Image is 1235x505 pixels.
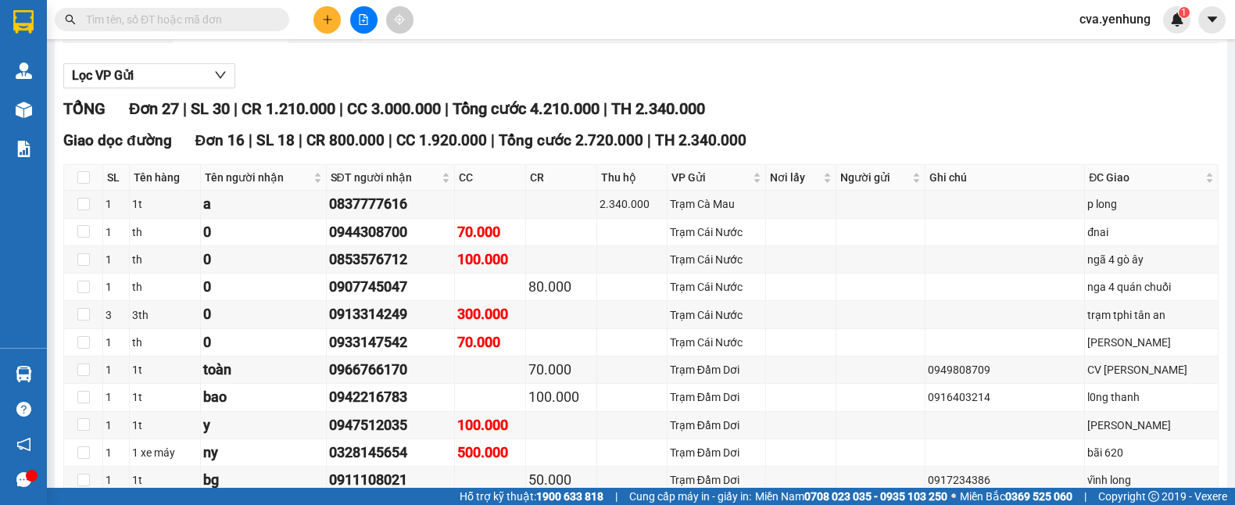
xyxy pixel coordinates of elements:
div: Trạm Đầm Dơi [670,417,763,434]
div: 0944308700 [329,221,452,243]
button: Lọc VP Gửi [63,63,235,88]
div: [PERSON_NAME] [1087,334,1215,351]
td: bao [201,384,327,411]
img: solution-icon [16,141,32,157]
div: l0ng thanh [1087,389,1215,406]
span: | [339,99,343,118]
div: 1 [106,389,127,406]
input: Tìm tên, số ĐT hoặc mã đơn [86,11,270,28]
span: aim [394,14,405,25]
span: CC 1.920.000 [396,131,487,149]
td: 0947512035 [327,412,455,439]
div: 1t [132,195,198,213]
td: Trạm Cà Mau [668,191,766,218]
div: Trạm Đầm Dơi [670,389,763,406]
div: bg [203,469,324,491]
div: 0916403214 [928,389,1083,406]
td: 0 [201,246,327,274]
div: 1 [106,278,127,295]
span: TH 2.340.000 [611,99,705,118]
span: down [214,69,227,81]
span: TH 2.340.000 [655,131,746,149]
div: y [203,414,324,436]
td: Trạm Cái Nước [668,329,766,356]
span: Tổng cước 2.720.000 [499,131,643,149]
button: caret-down [1198,6,1226,34]
span: Miền Nam [755,488,947,505]
strong: 0369 525 060 [1005,490,1072,503]
td: Trạm Cái Nước [668,219,766,246]
div: 1t [132,389,198,406]
img: logo-vxr [13,10,34,34]
div: 3 [106,306,127,324]
span: | [234,99,238,118]
button: aim [386,6,413,34]
div: Trạm Cái Nước [670,224,763,241]
th: CR [526,165,597,191]
span: | [249,131,252,149]
span: Giao dọc đường [63,131,172,149]
td: Trạm Cái Nước [668,246,766,274]
img: icon-new-feature [1170,13,1184,27]
div: bao [203,386,324,408]
td: y [201,412,327,439]
span: | [615,488,617,505]
td: 0853576712 [327,246,455,274]
td: bg [201,467,327,494]
span: notification [16,437,31,452]
div: trạm tphi tân an [1087,306,1215,324]
div: 70.000 [457,331,523,353]
td: Trạm Đầm Dơi [668,412,766,439]
td: 0837777616 [327,191,455,218]
span: | [388,131,392,149]
span: Đơn 27 [129,99,179,118]
span: Hỗ trợ kỹ thuật: [460,488,603,505]
div: Trạm Đầm Dơi [670,444,763,461]
div: 300.000 [457,303,523,325]
td: 0942216783 [327,384,455,411]
td: 0 [201,301,327,328]
span: | [445,99,449,118]
td: Trạm Cái Nước [668,301,766,328]
td: 0933147542 [327,329,455,356]
div: Trạm Đầm Dơi [670,471,763,489]
div: p long [1087,195,1215,213]
div: 1 [106,471,127,489]
div: th [132,251,198,268]
div: a [203,193,324,215]
span: | [647,131,651,149]
div: 0949808709 [928,361,1083,378]
span: SL 30 [191,99,230,118]
div: toàn [203,359,324,381]
div: 50.000 [528,469,594,491]
th: Tên hàng [130,165,201,191]
th: Thu hộ [597,165,668,191]
span: Người gửi [840,169,909,186]
span: Đơn 16 [195,131,245,149]
div: Trạm Cà Mau [670,195,763,213]
div: 0 [203,331,324,353]
th: SL [103,165,130,191]
th: CC [455,165,526,191]
div: 3th [132,306,198,324]
span: search [65,14,76,25]
div: th [132,224,198,241]
div: 1 xe máy [132,444,198,461]
td: 0911108021 [327,467,455,494]
div: 0 [203,221,324,243]
div: 1 [106,417,127,434]
span: question-circle [16,402,31,417]
span: CR 800.000 [306,131,385,149]
span: caret-down [1205,13,1219,27]
span: cva.yenhung [1067,9,1163,29]
div: 0907745047 [329,276,452,298]
th: Ghi chú [925,165,1086,191]
img: warehouse-icon [16,366,32,382]
span: plus [322,14,333,25]
div: 500.000 [457,442,523,464]
div: 1t [132,361,198,378]
td: toàn [201,356,327,384]
div: 0 [203,276,324,298]
span: 1 [1181,7,1187,18]
span: | [1084,488,1086,505]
